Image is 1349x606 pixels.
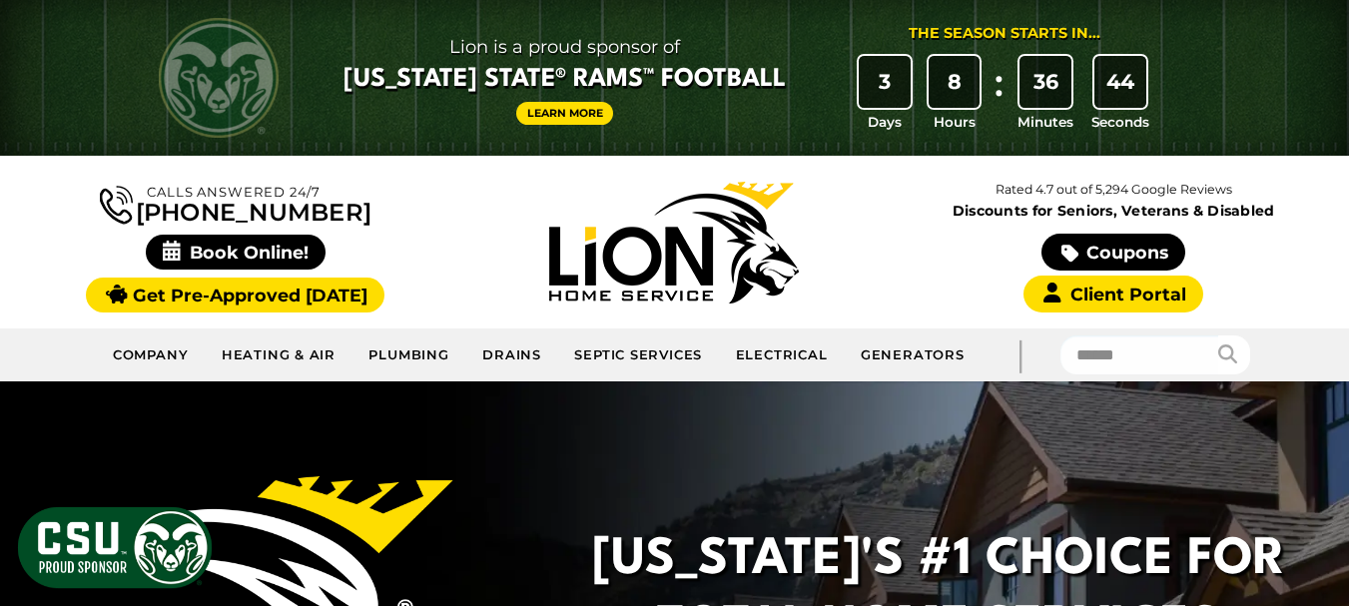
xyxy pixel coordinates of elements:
[1094,56,1146,108] div: 44
[909,23,1100,45] div: The Season Starts in...
[899,204,1329,218] span: Discounts for Seniors, Veterans & Disabled
[894,179,1333,201] p: Rated 4.7 out of 5,294 Google Reviews
[516,102,614,125] a: Learn More
[100,182,371,225] a: [PHONE_NUMBER]
[719,335,844,375] a: Electrical
[15,504,215,591] img: CSU Sponsor Badge
[343,63,786,97] span: [US_STATE] State® Rams™ Football
[146,235,327,270] span: Book Online!
[934,112,976,132] span: Hours
[558,335,719,375] a: Septic Services
[343,31,786,63] span: Lion is a proud sponsor of
[845,335,981,375] a: Generators
[1019,56,1071,108] div: 36
[549,182,799,303] img: Lion Home Service
[929,56,981,108] div: 8
[981,328,1060,381] div: |
[352,335,466,375] a: Plumbing
[989,56,1009,133] div: :
[1091,112,1149,132] span: Seconds
[1041,234,1185,271] a: Coupons
[859,56,911,108] div: 3
[159,18,279,138] img: CSU Rams logo
[868,112,902,132] span: Days
[86,278,384,312] a: Get Pre-Approved [DATE]
[466,335,558,375] a: Drains
[1023,276,1203,312] a: Client Portal
[97,335,206,375] a: Company
[206,335,353,375] a: Heating & Air
[1017,112,1073,132] span: Minutes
